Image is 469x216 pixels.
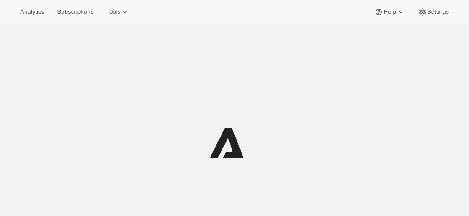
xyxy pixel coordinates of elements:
span: Help [383,8,396,16]
span: Subscriptions [57,8,93,16]
button: Help [369,5,410,18]
button: Settings [412,5,454,18]
span: Settings [427,8,449,16]
button: Tools [101,5,135,18]
span: Analytics [20,8,44,16]
button: Subscriptions [52,5,99,18]
button: Analytics [15,5,50,18]
span: Tools [106,8,120,16]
